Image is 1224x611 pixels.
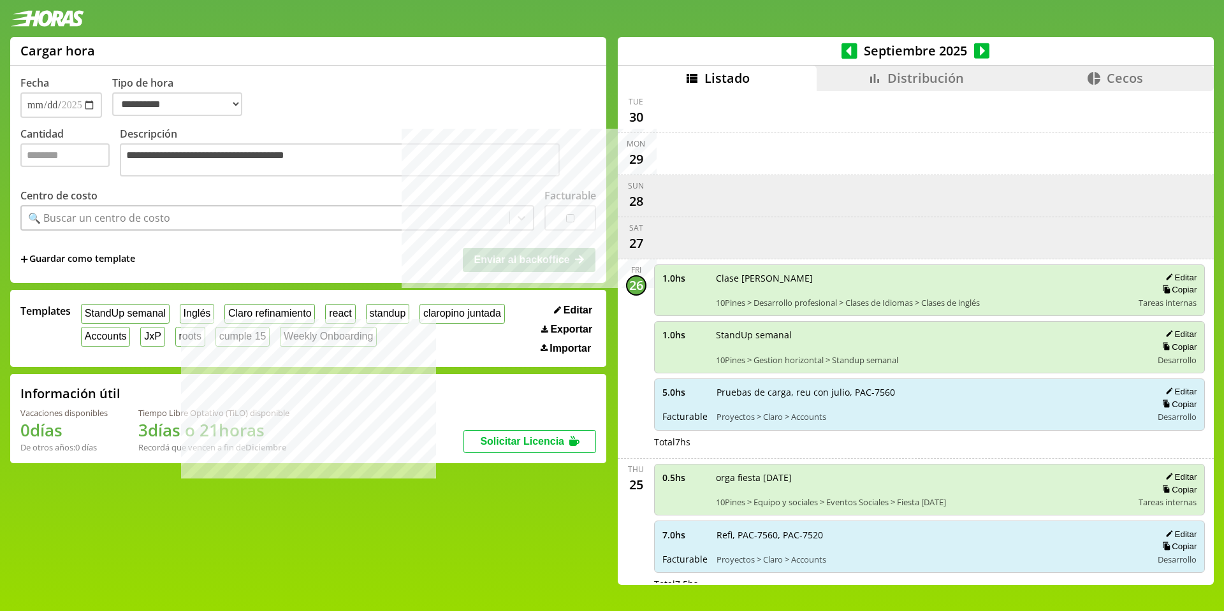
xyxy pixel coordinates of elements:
[717,411,1144,422] span: Proyectos > Claro > Accounts
[550,324,592,335] span: Exportar
[325,304,355,324] button: react
[1139,496,1197,508] span: Tareas internas
[626,275,646,296] div: 26
[20,304,71,318] span: Templates
[20,76,49,90] label: Fecha
[20,442,108,453] div: De otros años: 0 días
[626,475,646,495] div: 25
[20,143,110,167] input: Cantidad
[1158,354,1197,366] span: Desarrollo
[626,107,646,127] div: 30
[662,329,707,341] span: 1.0 hs
[717,554,1144,565] span: Proyectos > Claro > Accounts
[20,189,98,203] label: Centro de costo
[1158,284,1197,295] button: Copiar
[537,323,596,336] button: Exportar
[716,496,1130,508] span: 10Pines > Equipo y sociales > Eventos Sociales > Fiesta [DATE]
[419,304,504,324] button: claropino juntada
[180,304,214,324] button: Inglés
[1107,69,1143,87] span: Cecos
[626,149,646,169] div: 29
[716,272,1130,284] span: Clase [PERSON_NAME]
[626,233,646,254] div: 27
[628,180,644,191] div: Sun
[662,410,708,422] span: Facturable
[1158,341,1197,352] button: Copiar
[544,189,596,203] label: Facturable
[654,578,1206,590] div: Total 7.5 hs
[1162,471,1197,482] button: Editar
[1162,386,1197,397] button: Editar
[120,143,560,176] textarea: Descripción
[550,343,591,354] span: Importar
[550,304,596,317] button: Editar
[112,76,252,118] label: Tipo de hora
[20,419,108,442] h1: 0 días
[631,264,641,275] div: Fri
[662,529,708,541] span: 7.0 hs
[28,211,170,225] div: 🔍 Buscar un centro de costo
[662,553,708,565] span: Facturable
[629,96,643,107] div: Tue
[618,91,1214,583] div: scrollable content
[1162,272,1197,283] button: Editar
[366,304,410,324] button: standup
[20,407,108,419] div: Vacaciones disponibles
[564,305,592,316] span: Editar
[662,272,707,284] span: 1.0 hs
[716,354,1144,366] span: 10Pines > Gestion horizontal > Standup semanal
[662,386,708,398] span: 5.0 hs
[717,386,1144,398] span: Pruebas de carga, reu con julio, PAC-7560
[1158,541,1197,552] button: Copiar
[716,329,1144,341] span: StandUp semanal
[1158,399,1197,410] button: Copiar
[81,327,130,347] button: Accounts
[629,222,643,233] div: Sat
[215,327,270,347] button: cumple 15
[20,252,28,266] span: +
[138,419,289,442] h1: 3 días o 21 horas
[628,464,644,475] div: Thu
[716,297,1130,308] span: 10Pines > Desarrollo profesional > Clases de Idiomas > Clases de inglés
[10,10,84,27] img: logotipo
[1158,484,1197,495] button: Copiar
[20,385,120,402] h2: Información útil
[857,42,974,59] span: Septiembre 2025
[704,69,750,87] span: Listado
[1162,329,1197,340] button: Editar
[81,304,170,324] button: StandUp semanal
[626,191,646,212] div: 28
[627,138,645,149] div: Mon
[654,436,1206,448] div: Total 7 hs
[887,69,964,87] span: Distribución
[120,127,596,180] label: Descripción
[20,42,95,59] h1: Cargar hora
[1158,411,1197,422] span: Desarrollo
[1139,297,1197,308] span: Tareas internas
[224,304,315,324] button: Claro refinamiento
[20,252,135,266] span: +Guardar como template
[20,127,120,180] label: Cantidad
[140,327,164,347] button: JxP
[245,442,286,453] b: Diciembre
[175,327,205,347] button: roots
[280,327,377,347] button: Weekly Onboarding
[138,407,289,419] div: Tiempo Libre Optativo (TiLO) disponible
[480,436,564,447] span: Solicitar Licencia
[716,471,1130,484] span: orga fiesta [DATE]
[463,430,596,453] button: Solicitar Licencia
[1162,529,1197,540] button: Editar
[662,471,707,484] span: 0.5 hs
[717,529,1144,541] span: Refi, PAC-7560, PAC-7520
[1158,554,1197,565] span: Desarrollo
[112,92,242,116] select: Tipo de hora
[138,442,289,453] div: Recordá que vencen a fin de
